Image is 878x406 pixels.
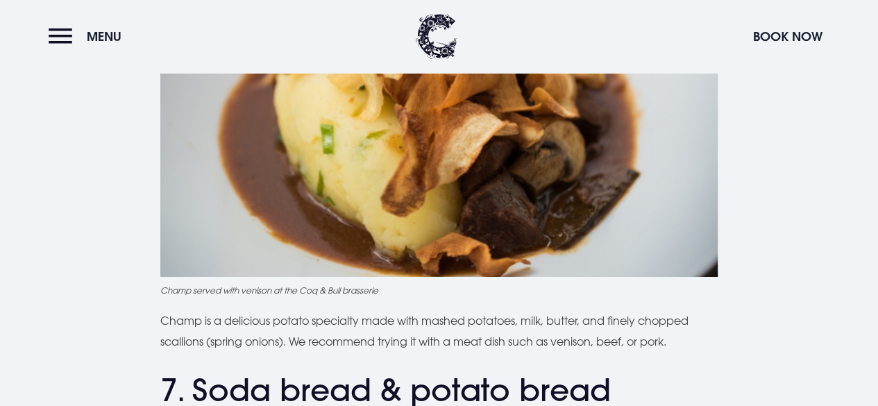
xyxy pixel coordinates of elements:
[87,28,121,44] span: Menu
[49,22,128,51] button: Menu
[160,310,718,353] p: Champ is a delicious potato specialty made with mashed potatoes, milk, butter, and finely chopped...
[746,22,829,51] button: Book Now
[160,284,718,296] figcaption: Champ served with venison at the Coq & Bull brasserie
[416,14,457,59] img: Clandeboye Lodge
